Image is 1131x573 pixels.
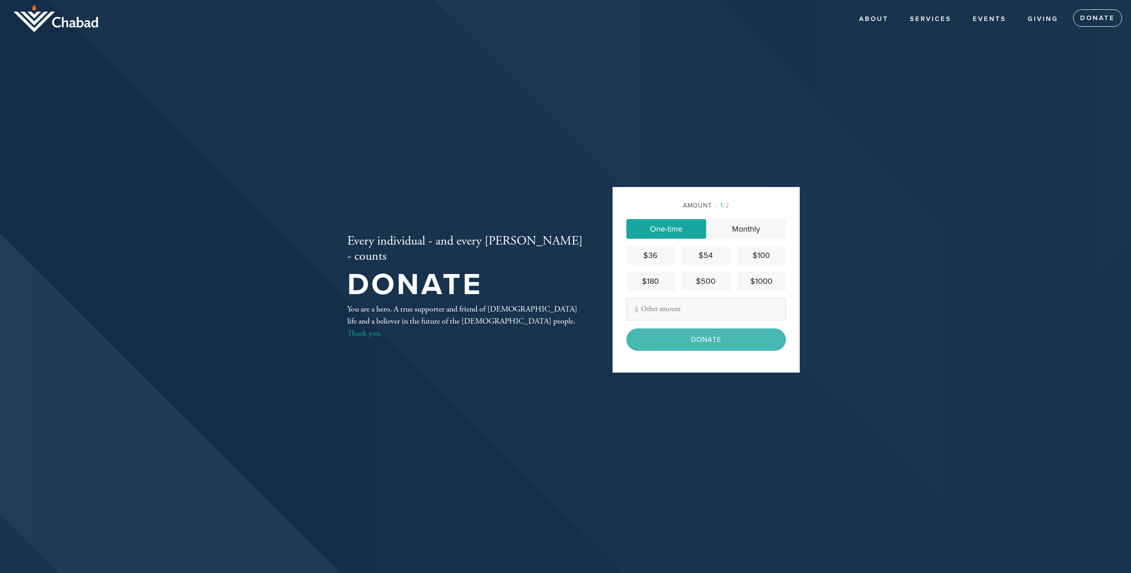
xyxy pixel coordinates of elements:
[1073,9,1122,27] a: Donate
[347,328,382,338] a: Thank you.
[720,202,723,209] span: 1
[682,272,730,291] a: $500
[626,298,786,320] input: Other amount
[903,11,958,28] a: Services
[626,219,706,239] a: One-time
[966,11,1013,28] a: Events
[626,201,786,210] div: Amount
[706,219,786,239] a: Monthly
[682,246,730,265] a: $54
[685,275,727,287] div: $500
[626,246,675,265] a: $36
[347,303,584,339] div: You are a hero. A true supporter and friend of [DEMOGRAPHIC_DATA] life and a believer in the futu...
[347,270,584,299] h1: Donate
[852,11,895,28] a: About
[13,4,98,32] img: logo_half.png
[1021,11,1065,28] a: Giving
[630,249,671,262] div: $36
[740,275,782,287] div: $1000
[630,275,671,287] div: $180
[685,249,727,262] div: $54
[740,249,782,262] div: $100
[737,272,786,291] a: $1000
[347,234,584,264] h2: Every individual - and every [PERSON_NAME] - counts
[737,246,786,265] a: $100
[626,272,675,291] a: $180
[715,202,729,209] span: /2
